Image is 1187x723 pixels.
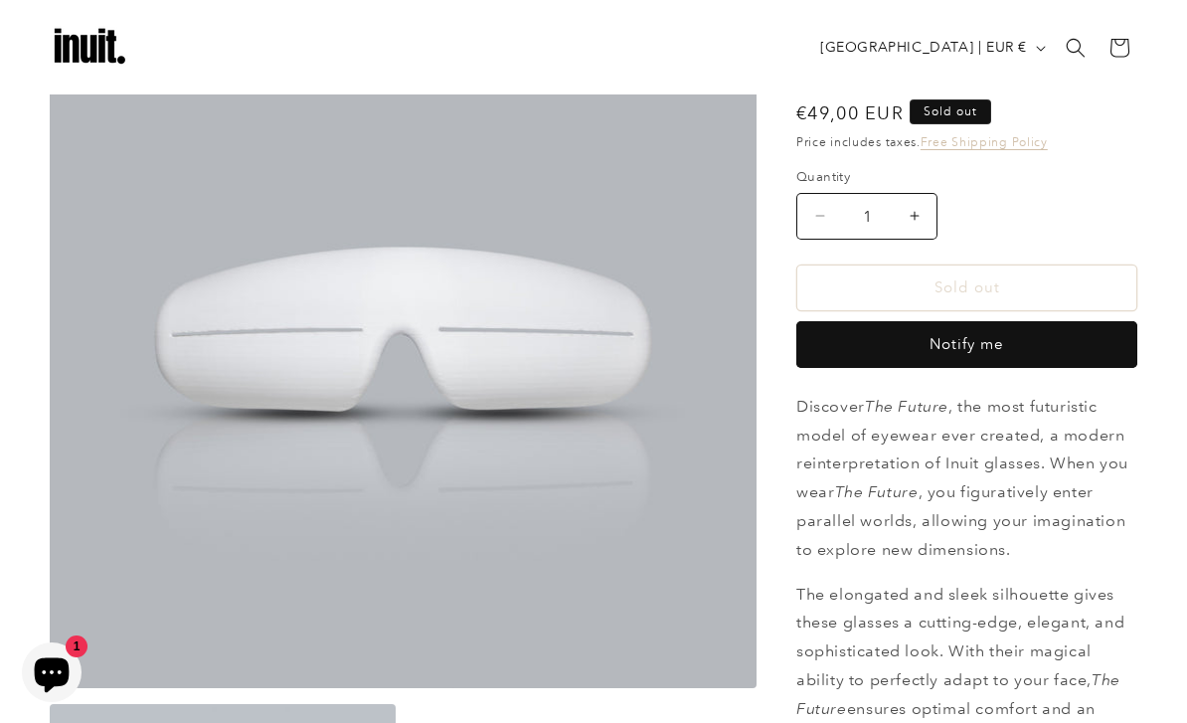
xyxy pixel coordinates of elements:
[835,482,919,501] em: The Future
[796,670,1120,718] em: The Future
[796,321,1137,368] button: Notify me
[16,642,87,707] inbox-online-store-chat: Shopify online store chat
[796,132,1137,152] div: Price includes taxes.
[910,99,991,124] span: Sold out
[796,393,1137,565] p: Discover , the most futuristic model of eyewear ever created, a modern reinterpretation of Inuit ...
[808,29,1054,67] button: [GEOGRAPHIC_DATA] | EUR €
[865,397,948,416] em: The Future
[796,167,1137,187] label: Quantity
[1054,26,1098,70] summary: Search
[796,99,904,126] span: €49,00 EUR
[50,8,129,88] img: Inuit Logo
[921,134,1048,149] a: Free Shipping Policy
[820,37,1027,58] span: [GEOGRAPHIC_DATA] | EUR €
[796,265,1137,311] button: Sold out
